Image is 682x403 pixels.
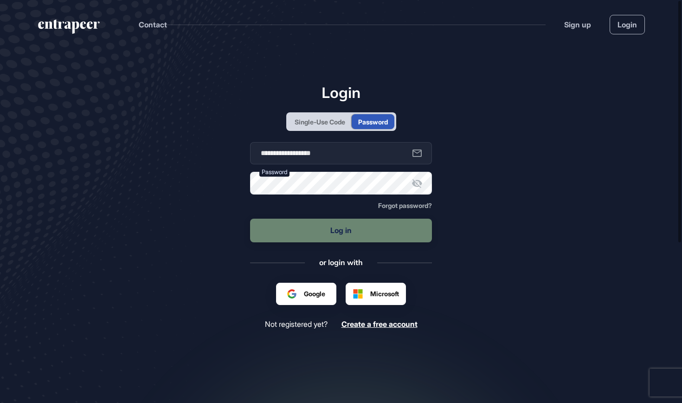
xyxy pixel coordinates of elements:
a: entrapeer-logo [37,19,101,37]
span: Forgot password? [378,201,432,209]
h1: Login [250,84,432,101]
label: Password [259,167,290,177]
button: Contact [139,19,167,31]
span: Microsoft [370,289,399,299]
a: Create a free account [341,320,418,329]
span: Not registered yet? [265,320,328,329]
div: or login with [319,257,363,267]
div: Password [358,117,388,127]
a: Login [610,15,645,34]
a: Sign up [564,19,591,30]
button: Log in [250,219,432,242]
span: Create a free account [341,319,418,329]
a: Forgot password? [378,202,432,209]
div: Single-Use Code [295,117,345,127]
